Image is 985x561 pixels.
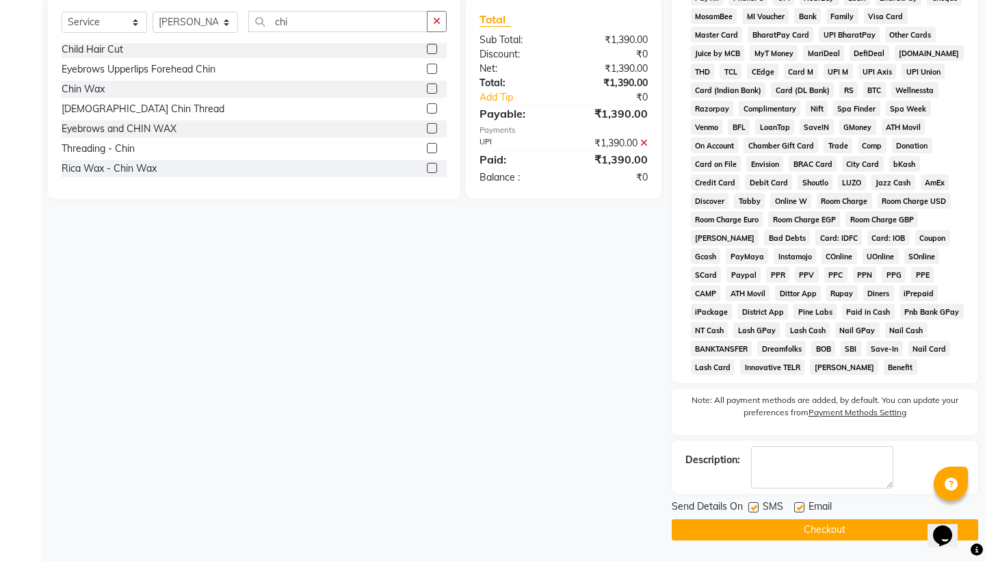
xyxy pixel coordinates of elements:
[62,161,157,176] div: Rica Wax - Chin Wax
[691,174,740,190] span: Credit Card
[815,230,862,246] span: Card: IDFC
[480,12,511,27] span: Total
[810,359,878,375] span: [PERSON_NAME]
[480,125,648,136] div: Payments
[564,47,658,62] div: ₹0
[62,142,135,156] div: Threading - Chin
[863,248,899,264] span: UOnline
[62,122,176,136] div: Eyebrows and CHIN WAX
[889,156,920,172] span: bKash
[884,359,917,375] span: Benefit
[886,101,931,116] span: Spa Week
[904,248,940,264] span: SOnline
[691,248,721,264] span: Gcash
[850,45,889,61] span: DefiDeal
[892,138,932,153] span: Donation
[672,499,743,517] span: Send Details On
[691,119,723,135] span: Venmo
[921,174,949,190] span: AmEx
[685,394,964,424] label: Note: All payment methods are added, by default. You can update your preferences from
[744,138,818,153] span: Chamber Gift Card
[895,45,964,61] span: [DOMAIN_NAME]
[806,101,828,116] span: Nift
[691,193,729,209] span: Discover
[891,82,938,98] span: Wellnessta
[826,8,858,24] span: Family
[899,285,938,301] span: iPrepaid
[742,8,789,24] span: MI Voucher
[795,267,819,283] span: PPV
[785,322,830,338] span: Lash Cash
[793,304,837,319] span: Pine Labs
[733,322,780,338] span: Lash GPay
[691,341,752,356] span: BANKTANSFER
[726,248,768,264] span: PayMaya
[564,105,658,122] div: ₹1,390.00
[885,27,936,42] span: Other Cards
[469,47,564,62] div: Discount:
[858,64,897,79] span: UPI Axis
[838,174,866,190] span: LUZO
[747,64,778,79] span: CEdge
[842,156,884,172] span: City Card
[746,156,783,172] span: Envision
[867,230,910,246] span: Card: IOB
[774,248,816,264] span: Instamojo
[863,82,886,98] span: BTC
[720,64,741,79] span: TCL
[842,304,895,319] span: Paid in Cash
[784,64,818,79] span: Card M
[691,138,739,153] span: On Account
[798,174,832,190] span: Shoutlo
[469,105,564,122] div: Payable:
[770,193,811,209] span: Online W
[691,359,735,375] span: Lash Card
[691,156,741,172] span: Card on File
[882,119,925,135] span: ATH Movil
[800,119,834,135] span: SaveIN
[764,230,810,246] span: Bad Debts
[564,136,658,151] div: ₹1,390.00
[728,119,750,135] span: BFL
[691,211,763,227] span: Room Charge Euro
[763,499,783,517] span: SMS
[819,27,880,42] span: UPI BharatPay
[469,33,564,47] div: Sub Total:
[691,304,733,319] span: iPackage
[809,499,832,517] span: Email
[691,285,721,301] span: CAMP
[739,101,800,116] span: Complimentary
[62,42,123,57] div: Child Hair Cut
[900,304,964,319] span: Pnb Bank GPay
[803,45,844,61] span: MariDeal
[878,193,951,209] span: Room Charge USD
[691,230,759,246] span: [PERSON_NAME]
[833,101,880,116] span: Spa Finder
[726,267,761,283] span: Paypal
[691,64,715,79] span: THD
[766,267,789,283] span: PPR
[908,341,951,356] span: Nail Card
[62,102,224,116] div: [DEMOGRAPHIC_DATA] Chin Thread
[768,211,840,227] span: Room Charge EGP
[748,27,813,42] span: BharatPay Card
[564,62,658,76] div: ₹1,390.00
[845,211,918,227] span: Room Charge GBP
[564,170,658,185] div: ₹0
[864,8,908,24] span: Visa Card
[794,8,821,24] span: Bank
[62,82,105,96] div: Chin Wax
[685,453,740,467] div: Description:
[62,62,215,77] div: Eyebrows Upperlips Forehead Chin
[755,119,794,135] span: LoanTap
[691,267,722,283] span: SCard
[885,322,928,338] span: Nail Cash
[469,62,564,76] div: Net:
[867,341,903,356] span: Save-In
[750,45,798,61] span: MyT Money
[771,82,834,98] span: Card (DL Bank)
[882,267,906,283] span: PPG
[863,285,894,301] span: Diners
[789,156,837,172] span: BRAC Card
[839,119,876,135] span: GMoney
